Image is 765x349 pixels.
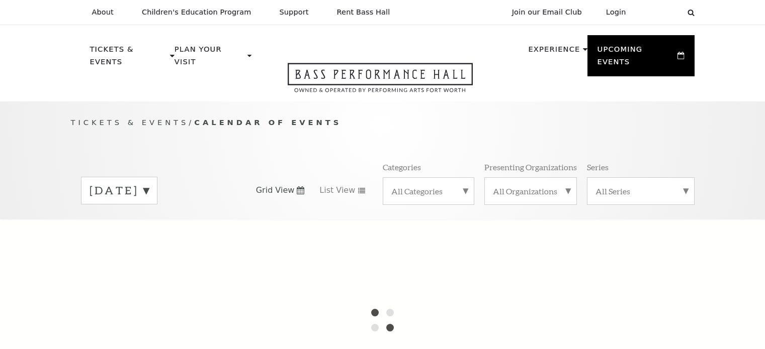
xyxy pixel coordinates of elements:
label: All Organizations [493,186,568,196]
span: Tickets & Events [71,118,189,127]
p: Tickets & Events [90,43,168,74]
p: Presenting Organizations [484,162,577,172]
p: Experience [528,43,580,61]
span: Grid View [256,185,295,196]
p: Plan Your Visit [175,43,245,74]
label: All Categories [391,186,466,196]
label: All Series [596,186,686,196]
select: Select: [642,8,678,17]
p: Series [587,162,609,172]
p: Children's Education Program [142,8,251,17]
p: / [71,117,695,129]
p: Upcoming Events [598,43,675,74]
p: About [92,8,114,17]
p: Categories [383,162,421,172]
span: List View [319,185,355,196]
p: Rent Bass Hall [337,8,390,17]
span: Calendar of Events [194,118,342,127]
label: [DATE] [90,183,149,198]
p: Support [280,8,309,17]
